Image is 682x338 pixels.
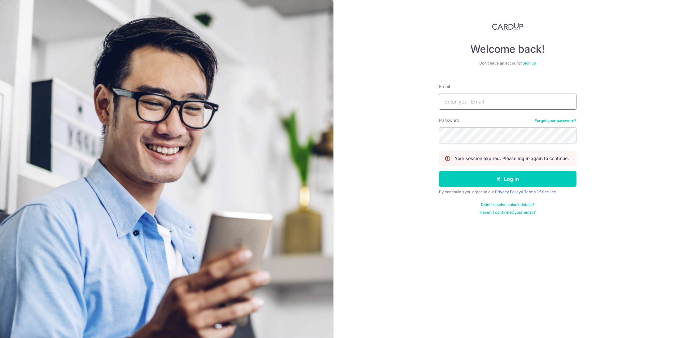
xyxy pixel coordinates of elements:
[439,83,450,90] label: Email
[535,118,576,123] a: Forgot your password?
[439,94,576,110] input: Enter your Email
[495,189,521,194] a: Privacy Policy
[455,155,569,162] p: Your session expired. Please log in again to continue.
[439,61,576,66] div: Don’t have an account?
[480,210,536,215] a: Haven't confirmed your email?
[481,202,534,207] a: Didn't receive unlock details?
[439,171,576,187] button: Log in
[522,61,536,65] a: Sign up
[524,189,556,194] a: Terms Of Service
[492,22,523,30] img: CardUp Logo
[439,43,576,56] h4: Welcome back!
[439,117,459,124] label: Password
[439,189,576,195] div: By continuing you agree to our &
